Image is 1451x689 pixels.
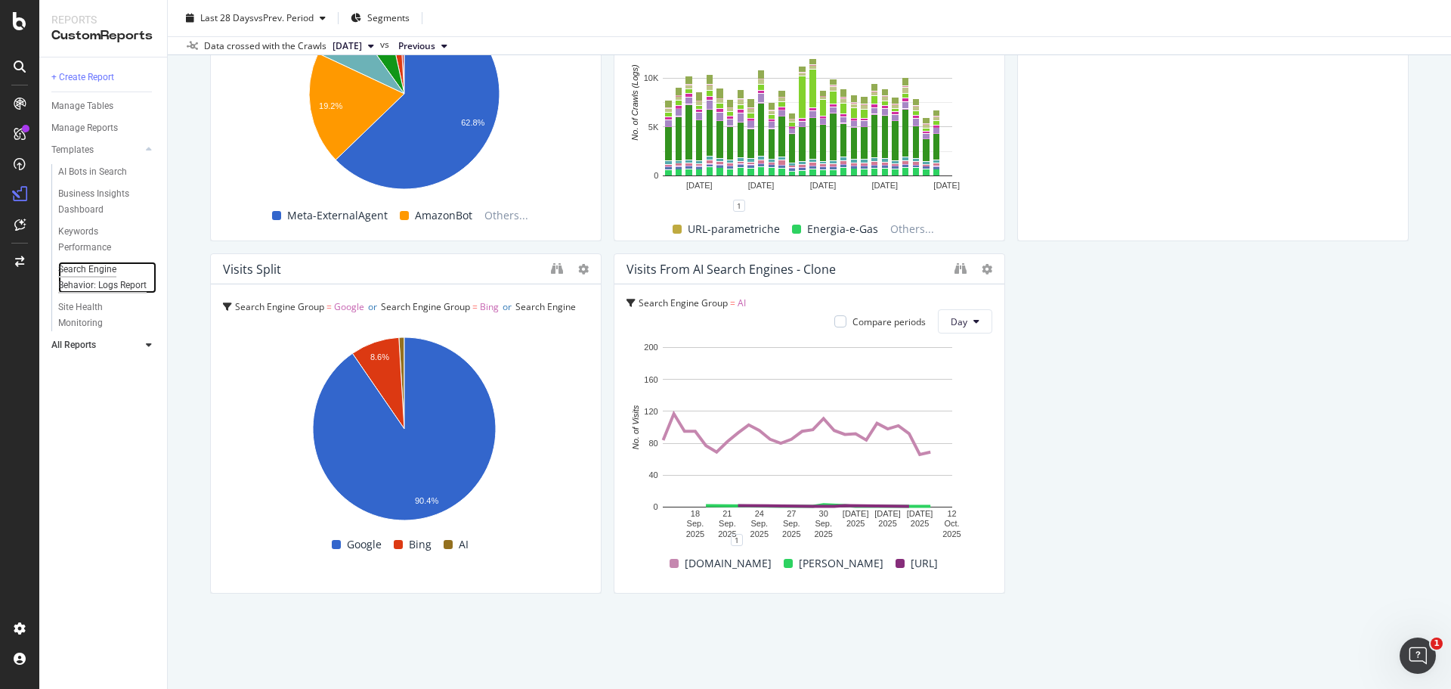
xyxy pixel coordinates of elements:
span: vs [380,38,392,51]
div: Search Engine Behavior: Logs Report [58,262,147,293]
text: 2025 [846,520,865,529]
text: No. of Crawls (Logs) [630,64,639,141]
div: 1 [731,534,743,546]
text: 12 [947,509,956,518]
span: Day [951,315,967,328]
button: [DATE] [326,37,380,55]
text: [DATE] [872,182,899,191]
text: [DATE] [810,182,837,191]
text: 27 [787,509,796,518]
text: 2025 [942,529,961,538]
text: Sep. [783,520,800,529]
span: 2025 Sep. 30th [333,39,362,53]
text: Sep. [751,520,769,529]
a: Templates [51,142,141,158]
text: [DATE] [686,182,713,191]
span: Energia-e-Gas [807,220,878,238]
text: 10K [644,73,659,82]
span: = [326,300,332,313]
span: 1 [1431,638,1443,650]
text: Sep. [687,520,704,529]
text: 2025 [750,529,769,538]
text: 19.2% [319,101,342,110]
div: Manage Tables [51,98,113,114]
div: 1 [733,200,745,212]
a: AI Bots in Search [58,164,156,180]
div: Visits from AI Search Engines - Clone [626,262,836,277]
text: 2025 [686,529,704,538]
span: URL-parametriche [688,220,780,238]
span: Bing [480,300,499,313]
div: Templates [51,142,94,158]
text: No. of Visits [631,405,640,450]
text: 200 [644,343,657,352]
div: Compare periods [852,315,926,328]
div: A chart. [223,329,585,533]
span: Search Engine Group [235,300,324,313]
text: 90.4% [415,496,438,505]
text: [DATE] [748,182,775,191]
span: [URL] [911,554,938,573]
span: Meta-ExternalAgent [287,206,388,225]
text: Sep. [719,520,736,529]
span: Search Engine Group [381,300,470,313]
span: = [472,300,478,313]
div: Site Health Monitoring [58,299,143,331]
a: Search Engine Behavior: Logs Report [58,262,156,293]
div: AI Bots in Search [58,164,127,180]
a: All Reports [51,337,141,353]
text: 160 [644,375,657,384]
span: Search Engine Group [639,296,728,309]
span: AI [259,321,268,334]
text: 80 [648,439,657,448]
a: Manage Tables [51,98,156,114]
iframe: Intercom live chat [1400,638,1436,674]
button: Segments [345,6,416,30]
text: [DATE] [933,182,960,191]
text: 120 [644,407,657,416]
span: vs Prev. Period [254,11,314,24]
span: Bing [409,535,432,554]
span: Previous [398,39,435,53]
svg: A chart. [626,340,988,540]
div: Visits SplitSearch Engine Group = GoogleorSearch Engine Group = BingorSearch Engine Group = AIA c... [210,253,602,594]
text: 2025 [782,529,800,538]
div: binoculars [551,262,563,275]
a: Manage Reports [51,120,156,136]
button: Last 28 DaysvsPrev. Period [180,6,332,30]
div: Visits from AI Search Engines - CloneSearch Engine Group = AICompare periodsDayA chart.1[DOMAIN_N... [614,253,1005,594]
span: = [252,321,257,334]
div: CustomReports [51,27,155,45]
text: 24 [755,509,764,518]
text: 2025 [878,520,896,529]
span: [DOMAIN_NAME] [685,554,772,573]
text: 5K [648,123,659,132]
div: Data crossed with the Crawls [204,39,326,53]
text: 2025 [718,529,736,538]
a: Site Health Monitoring [58,299,156,331]
span: AI [738,296,746,309]
span: Others... [884,220,940,238]
div: Visits Split [223,262,281,277]
span: AmazonBot [415,206,472,225]
div: All Reports [51,337,96,353]
text: Sep. [815,520,832,529]
span: [PERSON_NAME] [799,554,883,573]
text: 2025 [814,529,832,538]
text: 21 [722,509,732,518]
a: Business Insights Dashboard [58,186,156,218]
span: AI [459,535,469,554]
div: A chart. [626,21,988,206]
text: 8.6% [370,352,389,362]
text: 0 [654,172,658,181]
div: Business Insights Dashboard [58,186,145,218]
button: Previous [392,37,453,55]
button: Day [938,309,992,334]
text: 62.8% [461,119,484,128]
span: Others... [478,206,534,225]
text: 40 [648,470,657,480]
span: or [503,300,512,313]
text: 2025 [911,520,929,529]
div: + Create Report [51,70,114,85]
